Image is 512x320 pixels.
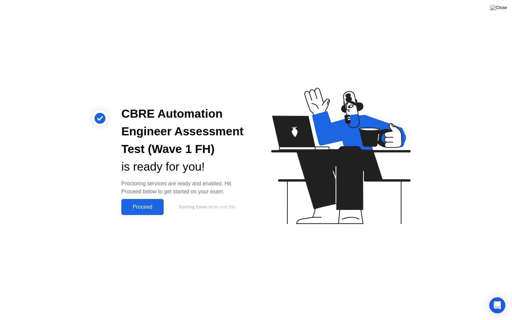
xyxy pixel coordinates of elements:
[121,199,164,215] button: Proceed
[123,204,162,210] div: Proceed
[121,158,245,176] div: is ready for you!
[489,297,505,313] div: Open Intercom Messenger
[121,180,245,196] div: Proctoring services are ready and enabled. Hit Proceed below to get started on your exam.
[121,105,245,158] div: CBRE Automation Engineer Assessment Test (Wave 1 FH)
[213,204,235,209] span: 9m and 59s
[167,201,245,213] button: Starting Exam in9m and 59s
[490,5,507,10] img: Close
